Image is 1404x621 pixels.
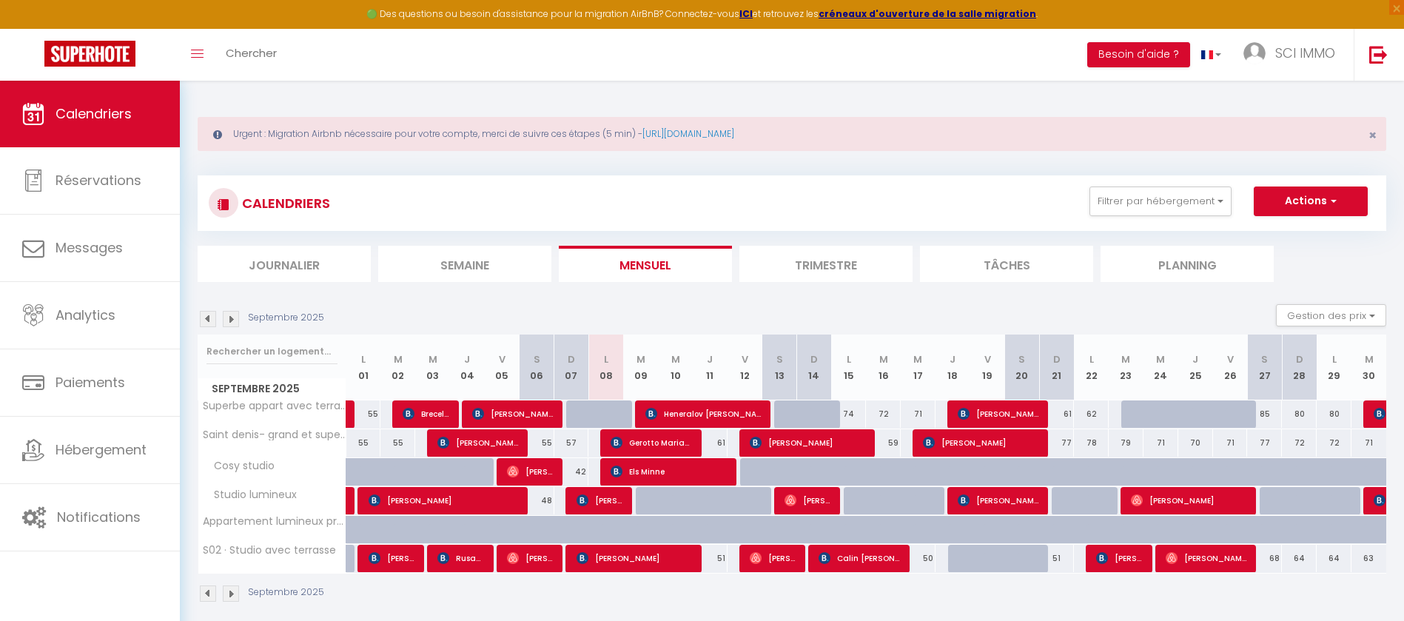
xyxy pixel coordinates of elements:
th: 03 [415,335,450,400]
th: 20 [1005,335,1040,400]
div: 85 [1247,400,1282,428]
img: Super Booking [44,41,135,67]
abbr: M [1156,352,1165,366]
th: 28 [1282,335,1317,400]
a: [URL][DOMAIN_NAME] [642,127,734,140]
span: Calendriers [56,104,132,123]
abbr: D [1296,352,1303,366]
abbr: M [913,352,922,366]
div: 78 [1074,429,1109,457]
div: 50 [901,545,936,572]
th: 10 [658,335,693,400]
div: 61 [1039,400,1074,428]
img: logout [1369,45,1388,64]
span: Analytics [56,306,115,324]
th: 21 [1039,335,1074,400]
button: Close [1368,129,1377,142]
div: 64 [1282,545,1317,572]
span: Cosy studio [201,458,278,474]
span: S02 · Studio avec terrasse [201,545,336,556]
div: 63 [1351,545,1386,572]
abbr: V [984,352,991,366]
span: [PERSON_NAME] [577,486,623,514]
abbr: S [776,352,783,366]
div: 77 [1247,429,1282,457]
th: 15 [831,335,866,400]
span: [PERSON_NAME] [1131,486,1247,514]
span: [PERSON_NAME] [958,486,1039,514]
abbr: J [464,352,470,366]
th: 17 [901,335,936,400]
abbr: V [1227,352,1234,366]
span: [PERSON_NAME] [507,544,554,572]
abbr: L [604,352,608,366]
th: 09 [623,335,658,400]
span: Chercher [226,45,277,61]
th: 19 [970,335,1005,400]
th: 11 [693,335,728,400]
abbr: L [1332,352,1337,366]
abbr: L [847,352,851,366]
abbr: M [429,352,437,366]
span: [PERSON_NAME] [923,429,1039,457]
div: 71 [1143,429,1178,457]
img: ... [1243,42,1266,64]
div: 64 [1317,545,1351,572]
div: 72 [866,400,901,428]
span: × [1368,126,1377,144]
th: 29 [1317,335,1351,400]
li: Semaine [378,246,551,282]
span: [PERSON_NAME] [577,544,693,572]
span: Heneralov [PERSON_NAME] [645,400,762,428]
span: [PERSON_NAME] [369,544,415,572]
span: Appartement lumineux près métro [201,516,349,527]
div: 55 [346,400,381,428]
div: 70 [1178,429,1213,457]
li: Trimestre [739,246,913,282]
div: 48 [520,487,554,514]
th: 22 [1074,335,1109,400]
abbr: V [742,352,748,366]
p: Septembre 2025 [248,585,324,600]
th: 16 [866,335,901,400]
span: Els Minne [611,457,727,486]
span: [PERSON_NAME] [507,457,554,486]
abbr: M [1365,352,1374,366]
div: 55 [520,429,554,457]
div: 71 [901,400,936,428]
span: Gerotto MariaVittoria [611,429,692,457]
a: ... SCI IMMO [1232,29,1354,81]
span: Saint denis- grand et super appartement [201,429,349,440]
div: 57 [554,429,589,457]
div: Urgent : Migration Airbnb nécessaire pour votre compte, merci de suivre ces étapes (5 min) - [198,117,1386,151]
abbr: M [671,352,680,366]
th: 06 [520,335,554,400]
abbr: S [1261,352,1268,366]
div: 72 [1317,429,1351,457]
th: 27 [1247,335,1282,400]
th: 04 [450,335,485,400]
button: Gestion des prix [1276,304,1386,326]
p: Septembre 2025 [248,311,324,325]
div: 71 [1351,429,1386,457]
abbr: M [636,352,645,366]
abbr: M [879,352,888,366]
li: Journalier [198,246,371,282]
div: 80 [1282,400,1317,428]
span: SCI IMMO [1275,44,1335,62]
th: 30 [1351,335,1386,400]
abbr: M [394,352,403,366]
span: [PERSON_NAME] [750,544,796,572]
div: 61 [693,429,728,457]
span: [PERSON_NAME] [1166,544,1247,572]
strong: créneaux d'ouverture de la salle migration [819,7,1036,20]
span: [PERSON_NAME] [472,400,554,428]
th: 18 [936,335,970,400]
span: [PERSON_NAME] [958,400,1039,428]
h3: CALENDRIERS [238,187,330,220]
li: Planning [1101,246,1274,282]
div: 55 [346,429,381,457]
a: ICI [739,7,753,20]
abbr: L [361,352,366,366]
